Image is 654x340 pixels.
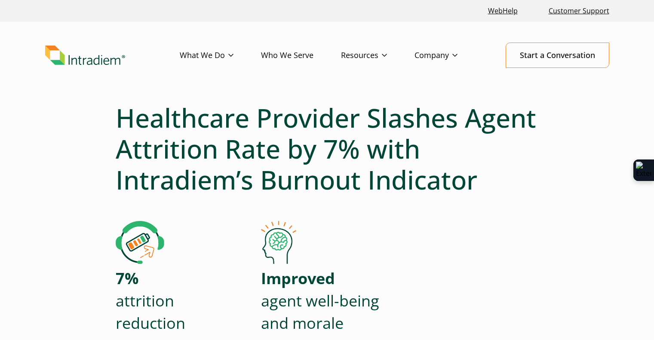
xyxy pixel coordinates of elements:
[116,102,539,195] h1: Healthcare Provider Slashes Agent Attrition Rate by 7% with Intradiem’s Burnout Indicator
[485,2,521,20] a: Link opens in a new window
[116,267,185,334] p: attrition reduction
[545,2,613,20] a: Customer Support
[45,46,125,65] img: Intradiem
[636,162,651,179] img: Extension Icon
[261,268,335,289] strong: Improved
[45,46,180,65] a: Link to homepage of Intradiem
[116,268,138,289] strong: 7%
[180,43,261,68] a: What We Do
[506,43,609,68] a: Start a Conversation
[341,43,415,68] a: Resources
[261,43,341,68] a: Who We Serve
[415,43,485,68] a: Company
[261,267,379,334] p: agent well-being and morale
